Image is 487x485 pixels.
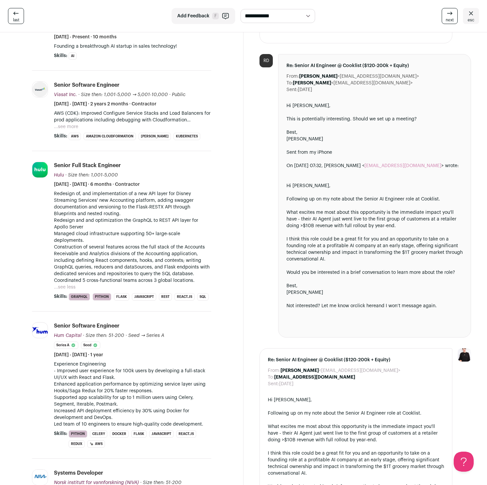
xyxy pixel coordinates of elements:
[197,293,209,301] li: SQL
[286,102,463,329] div: Hi [PERSON_NAME],
[286,136,463,142] div: [PERSON_NAME]
[446,17,454,23] span: next
[149,430,174,438] li: JavaScript
[286,129,463,136] div: Best,
[286,289,463,296] div: [PERSON_NAME]
[259,54,273,67] div: RD
[78,92,168,97] span: · Size then: 1,001-5,000 → 5,001-10,000
[364,163,441,168] a: [EMAIL_ADDRESS][DOMAIN_NAME]
[286,303,463,309] div: Not interested? Let me know or and I won’t message again.
[54,361,211,428] p: Experience Engineering - Improved user experience for 100k users by developing a full-stack UI/UX...
[131,430,147,438] li: Flask
[286,86,298,93] dt: Sent:
[54,52,67,59] span: Skills:
[54,101,157,107] span: [DATE] - [DATE] · 2 years 2 months · Contractor
[54,322,120,330] div: Senior Software Engineer
[212,13,219,19] span: F
[286,209,463,229] div: What excites me most about this opportunity is the immediate impact you'll have - their AI Agent ...
[293,80,413,86] dd: <[EMAIL_ADDRESS][DOMAIN_NAME]>
[90,430,107,438] li: Celery
[93,293,111,301] li: Python
[54,110,211,123] p: AWS (CDK): Improved Configure Service Stacks and Load Balancers for prod applications including d...
[54,293,67,300] span: Skills:
[299,74,337,79] b: [PERSON_NAME]
[286,196,463,202] div: Following up on my note about the Senior AI Engineer role at Cooklist.
[54,181,140,188] span: [DATE] - [DATE] · 6 months · Contractor
[114,293,129,301] li: Flask
[286,73,299,80] dt: From:
[463,8,479,24] a: esc
[286,162,463,176] blockquote: On [DATE] 07:32, [PERSON_NAME] < > wrote:
[132,293,156,301] li: JavaScript
[176,430,196,438] li: React.js
[172,8,235,24] button: Add Feedback F
[32,82,48,97] img: 340ae1d31c6899294ceac5b6c0fa9574d6d04c111f0e6b8fc85167db77d4b593.jpg
[286,283,463,289] div: Best,
[54,173,64,177] span: Hulu
[286,149,463,156] div: Sent from my iPhone
[32,327,48,334] img: 10d55fe507f01a031eacc6396f9ace012200b414d7e17c2165a8a890da2f1a3d.png
[54,133,67,139] span: Skills:
[454,452,474,472] iframe: Help Scout Beacon - Open
[32,162,48,177] img: 042974a4fb0da09f7186ee3357e1e878a41332d71e2e98c11bcbe7e38cd2cc69.jpg
[54,284,76,291] button: ...see less
[268,374,274,381] dt: To:
[355,304,376,308] a: click here
[83,333,124,338] span: · Size then: 51-200
[54,342,78,349] li: Series A
[69,133,81,140] li: AWS
[268,410,444,417] div: Following up on my note about the Senior AI Engineer role at Cooklist.
[174,133,200,140] li: Kubernetes
[54,469,103,477] div: Systems Developer
[286,62,463,69] span: Re: Senior AI Engineer @ Cooklist ($120-200k + Equity)
[126,332,127,339] span: ·
[286,116,463,122] div: This is potentially interesting. Should we set up a meeting?
[81,342,100,349] li: Seed
[54,162,121,169] div: Senior Full Stack Engineer
[279,381,293,387] dd: [DATE]
[172,92,186,97] span: Public
[54,352,103,358] span: [DATE] - [DATE] · 1 year
[159,293,172,301] li: REST
[140,480,182,485] span: · Size then: 51-200
[110,430,129,438] li: Docker
[169,91,171,98] span: ·
[54,123,78,130] button: ...see more
[268,423,444,443] div: What excites me most about this opportunity is the immediate impact you'll have - their AI Agent ...
[286,236,463,263] div: I think this role could be a great fit for you and an opportunity to take on a founding role at a...
[268,357,444,363] span: Re: Senior AI Engineer @ Cooklist ($120-200k + Equity)
[54,480,139,485] span: Norsk institutt for vannforskning (NIVA)
[54,92,77,97] span: Viasat Inc.
[175,293,195,301] li: React.js
[54,43,211,50] p: Founding a breakthrough AI startup in sales technology!
[268,367,280,374] dt: From:
[84,133,136,140] li: Amazon CloudFormation
[299,73,419,80] dd: <[EMAIL_ADDRESS][DOMAIN_NAME]>
[280,367,400,374] dd: <[EMAIL_ADDRESS][DOMAIN_NAME]>
[458,348,471,362] img: 9240684-medium_jpg
[286,269,463,276] div: Would you be interested in a brief conversation to learn more about the role?
[128,333,164,338] span: Seed → Series A
[65,173,118,177] span: · Size then: 1,001-5,000
[268,397,444,403] div: Hi [PERSON_NAME],
[274,375,355,380] b: [EMAIL_ADDRESS][DOMAIN_NAME]
[139,133,171,140] li: [PERSON_NAME]
[286,80,293,86] dt: To:
[69,52,77,60] li: AI
[13,17,19,23] span: last
[69,430,87,438] li: Python
[268,381,279,387] dt: Sent:
[280,368,319,373] b: [PERSON_NAME]
[54,34,117,40] span: [DATE] - Present · 10 months
[442,8,458,24] a: next
[298,86,312,93] dd: [DATE]
[268,450,444,477] div: I think this role could be a great fit for you and an opportunity to take on a founding role at a...
[54,430,67,437] span: Skills:
[87,440,105,448] li: AWS
[177,13,210,19] span: Add Feedback
[293,81,331,85] b: [PERSON_NAME]
[69,440,85,448] li: Redux
[54,81,120,89] div: Senior Software Engineer
[32,470,48,485] img: 1473e8ac9f41331fdbeb7723ff12fc39953c8db748082cd53aa8f6f72eef10bc.jpg
[8,8,24,24] a: last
